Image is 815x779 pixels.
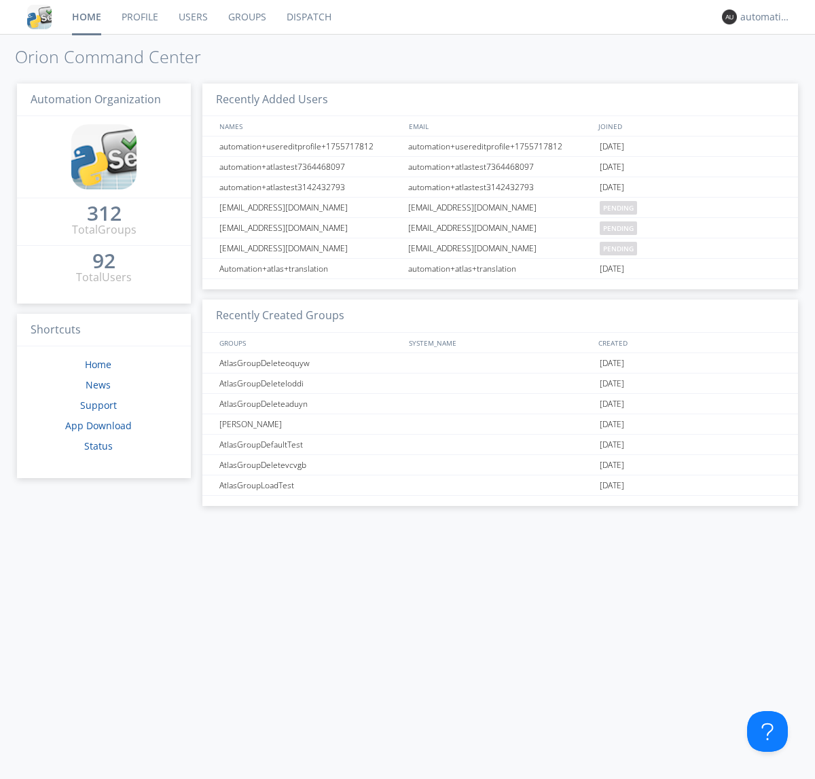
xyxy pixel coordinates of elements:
[72,222,137,238] div: Total Groups
[722,10,737,24] img: 373638.png
[216,116,402,136] div: NAMES
[216,374,404,393] div: AtlasGroupDeleteloddi
[202,259,798,279] a: Automation+atlas+translationautomation+atlas+translation[DATE]
[17,314,191,347] h3: Shortcuts
[405,137,596,156] div: automation+usereditprofile+1755717812
[202,455,798,475] a: AtlasGroupDeletevcvgb[DATE]
[600,201,637,215] span: pending
[600,177,624,198] span: [DATE]
[216,333,402,352] div: GROUPS
[84,439,113,452] a: Status
[202,198,798,218] a: [EMAIL_ADDRESS][DOMAIN_NAME][EMAIL_ADDRESS][DOMAIN_NAME]pending
[202,435,798,455] a: AtlasGroupDefaultTest[DATE]
[600,221,637,235] span: pending
[600,353,624,374] span: [DATE]
[405,259,596,278] div: automation+atlas+translation
[202,238,798,259] a: [EMAIL_ADDRESS][DOMAIN_NAME][EMAIL_ADDRESS][DOMAIN_NAME]pending
[202,84,798,117] h3: Recently Added Users
[202,157,798,177] a: automation+atlastest7364468097automation+atlastest7364468097[DATE]
[600,242,637,255] span: pending
[216,455,404,475] div: AtlasGroupDeletevcvgb
[600,414,624,435] span: [DATE]
[600,475,624,496] span: [DATE]
[216,238,404,258] div: [EMAIL_ADDRESS][DOMAIN_NAME]
[216,259,404,278] div: Automation+atlas+translation
[216,198,404,217] div: [EMAIL_ADDRESS][DOMAIN_NAME]
[202,414,798,435] a: [PERSON_NAME][DATE]
[92,254,115,270] a: 92
[216,435,404,454] div: AtlasGroupDefaultTest
[595,333,785,352] div: CREATED
[202,218,798,238] a: [EMAIL_ADDRESS][DOMAIN_NAME][EMAIL_ADDRESS][DOMAIN_NAME]pending
[405,177,596,197] div: automation+atlastest3142432793
[600,455,624,475] span: [DATE]
[202,300,798,333] h3: Recently Created Groups
[216,475,404,495] div: AtlasGroupLoadTest
[87,206,122,220] div: 312
[600,259,624,279] span: [DATE]
[216,414,404,434] div: [PERSON_NAME]
[216,137,404,156] div: automation+usereditprofile+1755717812
[27,5,52,29] img: cddb5a64eb264b2086981ab96f4c1ba7
[202,177,798,198] a: automation+atlastest3142432793automation+atlastest3142432793[DATE]
[216,157,404,177] div: automation+atlastest7364468097
[80,399,117,412] a: Support
[85,358,111,371] a: Home
[595,116,785,136] div: JOINED
[76,270,132,285] div: Total Users
[600,374,624,394] span: [DATE]
[405,116,595,136] div: EMAIL
[216,177,404,197] div: automation+atlastest3142432793
[87,206,122,222] a: 312
[202,394,798,414] a: AtlasGroupDeleteaduyn[DATE]
[405,333,595,352] div: SYSTEM_NAME
[405,198,596,217] div: [EMAIL_ADDRESS][DOMAIN_NAME]
[65,419,132,432] a: App Download
[92,254,115,268] div: 92
[202,374,798,394] a: AtlasGroupDeleteloddi[DATE]
[216,353,404,373] div: AtlasGroupDeleteoquyw
[202,137,798,157] a: automation+usereditprofile+1755717812automation+usereditprofile+1755717812[DATE]
[86,378,111,391] a: News
[31,92,161,107] span: Automation Organization
[202,353,798,374] a: AtlasGroupDeleteoquyw[DATE]
[71,124,137,189] img: cddb5a64eb264b2086981ab96f4c1ba7
[405,157,596,177] div: automation+atlastest7364468097
[747,711,788,752] iframe: Toggle Customer Support
[740,10,791,24] div: automation+atlas0003
[405,218,596,238] div: [EMAIL_ADDRESS][DOMAIN_NAME]
[216,218,404,238] div: [EMAIL_ADDRESS][DOMAIN_NAME]
[216,394,404,414] div: AtlasGroupDeleteaduyn
[600,435,624,455] span: [DATE]
[600,157,624,177] span: [DATE]
[600,394,624,414] span: [DATE]
[600,137,624,157] span: [DATE]
[202,475,798,496] a: AtlasGroupLoadTest[DATE]
[405,238,596,258] div: [EMAIL_ADDRESS][DOMAIN_NAME]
